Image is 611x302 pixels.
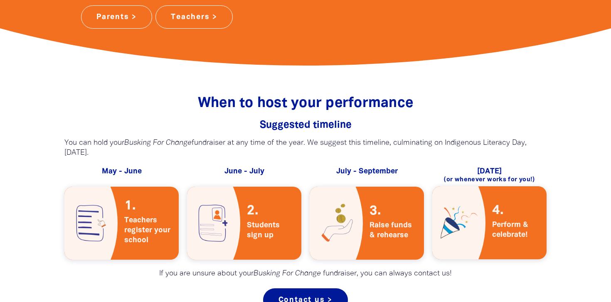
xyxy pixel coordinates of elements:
[198,97,413,110] span: When to host your performance
[124,139,192,146] em: Busking For Change
[336,168,398,175] span: July - September
[477,168,502,175] span: [DATE]
[64,138,547,158] p: You can hold your fundraiser at any time of the year. We suggest this timeline, culminating on In...
[260,121,352,130] span: Suggested timeline
[155,5,233,29] a: Teachers >
[492,220,540,240] span: Perform & celebrate!
[247,220,295,240] span: Students sign up
[444,177,535,183] span: (or whenever works for you!)
[370,220,417,240] span: Raise funds & rehearse
[254,270,321,277] em: Busking For Change
[64,187,179,260] a: Teachers register your school
[224,168,264,175] span: June - July
[187,187,301,260] a: Students sign up
[81,5,152,29] a: Parents >
[432,186,485,259] img: raisley-icons-celebrate-png-d9ba48.png
[64,187,118,260] img: raisley-icons-register-school-png-3732de.png
[310,187,363,260] img: raisley-icons-donate-png-d2cf9a.png
[187,187,240,260] img: raisley-icons-student-register-png-4ab5c4.png
[64,269,547,279] p: If you are unsure about your fundraiser, you can always contact us!
[124,215,172,245] span: Teachers register your school
[102,168,142,175] span: May - June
